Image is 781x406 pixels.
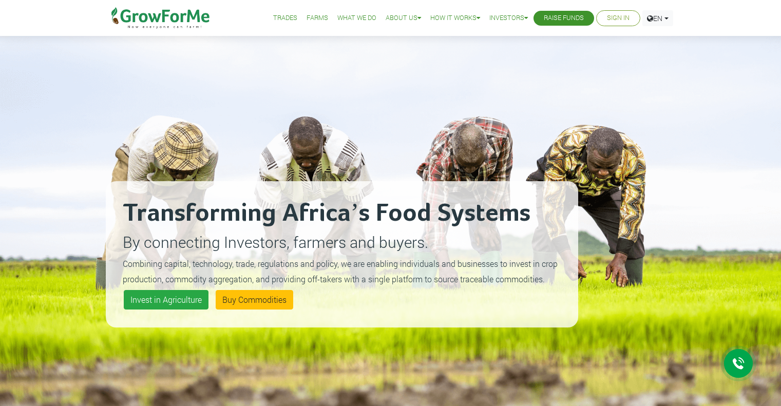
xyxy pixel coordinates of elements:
a: What We Do [337,13,376,24]
p: By connecting Investors, farmers and buyers. [123,230,561,254]
small: Combining capital, technology, trade, regulations and policy, we are enabling individuals and bus... [123,258,558,284]
a: How it Works [430,13,480,24]
a: Invest in Agriculture [124,290,208,310]
h2: Transforming Africa’s Food Systems [123,198,561,229]
a: EN [642,10,673,26]
a: About Us [386,13,421,24]
a: Sign In [607,13,630,24]
a: Raise Funds [544,13,584,24]
a: Buy Commodities [216,290,293,310]
a: Trades [273,13,297,24]
a: Investors [489,13,528,24]
a: Farms [307,13,328,24]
